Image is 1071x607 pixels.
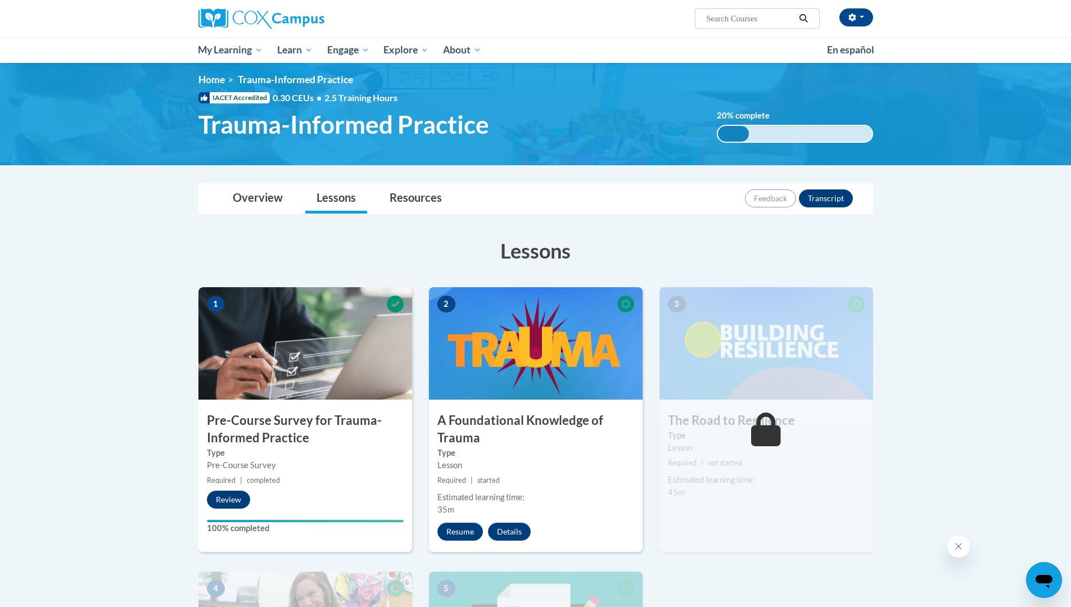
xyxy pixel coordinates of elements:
[827,44,874,56] span: En español
[376,37,436,63] a: Explore
[795,12,812,25] button: Search
[708,459,742,467] span: not started
[324,92,397,103] span: 2.5 Training Hours
[198,8,412,29] a: Cox Campus
[488,523,531,541] button: Details
[437,491,634,504] div: Estimated learning time:
[7,8,91,17] span: Hi. How can we help?
[820,38,882,62] a: En español
[799,189,853,207] button: Transcript
[437,459,634,472] div: Lesson
[477,476,500,484] span: started
[701,459,703,467] span: |
[745,189,796,207] button: Feedback
[207,476,236,484] span: Required
[207,522,404,534] label: 100% completed
[198,74,225,85] a: Home
[668,474,865,486] div: Estimated learning time:
[717,110,781,122] label: % complete
[383,43,428,57] span: Explore
[270,37,320,63] a: Learn
[429,412,643,447] h3: A Foundational Knowledge of Trauma
[207,580,225,597] span: 4
[378,184,453,214] a: Resources
[436,37,489,63] a: About
[668,429,865,442] label: Type
[668,459,697,467] span: Required
[437,476,466,484] span: Required
[198,8,324,29] img: Cox Campus
[240,476,242,484] span: |
[198,237,873,265] h3: Lessons
[659,412,873,429] h3: The Road to Resilience
[207,459,404,472] div: Pre-Course Survey
[718,126,749,142] div: 20%
[198,287,412,400] img: Course Image
[247,476,280,484] span: completed
[207,296,225,312] span: 1
[273,92,324,104] span: 0.30 CEUs
[320,37,377,63] a: Engage
[659,287,873,400] img: Course Image
[705,12,795,25] input: Search Courses
[437,447,634,459] label: Type
[198,92,270,103] span: IACET Accredited
[198,110,489,139] span: Trauma-Informed Practice
[207,447,404,459] label: Type
[437,296,455,312] span: 2
[443,43,481,57] span: About
[668,442,865,454] div: Lesson
[198,43,263,57] span: My Learning
[191,37,270,63] a: My Learning
[305,184,367,214] a: Lessons
[238,74,353,85] span: Trauma-Informed Practice
[182,37,890,63] div: Main menu
[471,476,473,484] span: |
[437,580,455,597] span: 5
[1026,562,1062,598] iframe: Button to launch messaging window
[207,520,404,522] div: Your progress
[717,111,727,120] span: 20
[947,535,970,558] iframe: Close message
[222,184,294,214] a: Overview
[429,287,643,400] img: Course Image
[198,412,412,447] h3: Pre-Course Survey for Trauma-Informed Practice
[277,43,313,57] span: Learn
[437,523,483,541] button: Resume
[437,505,454,514] span: 35m
[327,43,369,57] span: Engage
[668,296,686,312] span: 3
[317,92,322,103] span: •
[668,487,685,497] span: 45m
[207,491,250,509] button: Review
[839,8,873,26] button: Account Settings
